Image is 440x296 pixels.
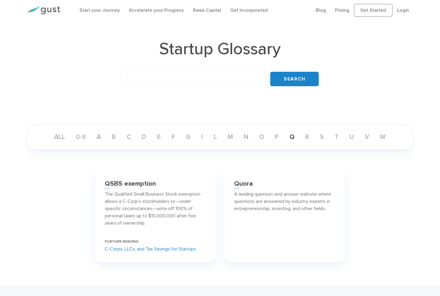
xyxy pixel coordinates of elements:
[239,133,253,141] a: n
[193,7,221,13] a: Raise Capital
[181,133,195,141] a: g
[105,245,196,253] a: C-Corps, LLCs, and Tax Savings for Startups
[285,133,299,141] a: q
[71,133,91,141] a: 0-9
[354,4,392,17] a: Get Started
[300,133,314,141] a: r
[209,133,222,141] a: l
[107,133,121,141] a: b
[92,133,106,141] a: a
[105,191,206,227] p: The Qualified Small Business Stock exemption allows a C-Corp’s stockholders to—under specific cir...
[26,40,414,57] h1: Startup Glossary
[270,72,319,86] input: Search
[375,133,390,141] a: w
[137,133,151,141] a: d
[270,133,284,141] a: p
[152,133,166,141] a: e
[330,133,343,141] a: t
[167,133,180,141] a: f
[223,133,238,141] a: m
[105,180,156,187] h3: QSBS exemption
[122,133,136,141] a: c
[360,133,374,141] a: v
[26,6,60,14] img: Gust Logo
[397,7,409,13] a: Login
[49,133,70,141] a: ALL
[129,7,184,13] a: Accelerate your Progress
[345,133,359,141] a: u
[79,7,120,13] a: Start your Journey
[315,133,329,141] a: s
[230,7,268,13] a: Get Incorporated
[105,239,138,244] span: FURTHER READING
[335,7,349,13] a: Pricing
[234,180,253,187] h3: Quora
[197,133,208,141] a: i
[316,7,326,13] a: Blog
[234,191,335,212] p: A leading question-and-answer website where questions are answered by industry experts in entrepr...
[254,133,269,141] a: o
